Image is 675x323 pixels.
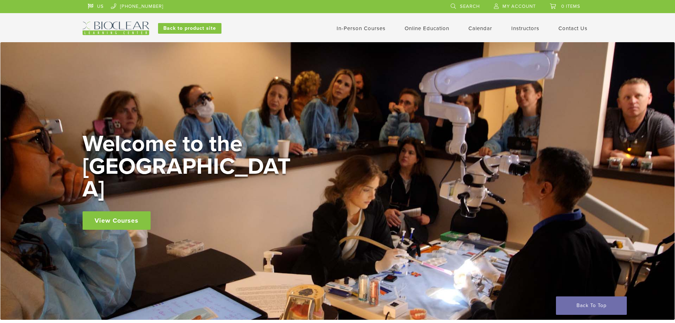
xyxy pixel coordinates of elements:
[468,25,492,32] a: Calendar
[83,22,149,35] img: Bioclear
[405,25,449,32] a: Online Education
[83,133,295,201] h2: Welcome to the [GEOGRAPHIC_DATA]
[460,4,480,9] span: Search
[511,25,539,32] a: Instructors
[158,23,221,34] a: Back to product site
[561,4,580,9] span: 0 items
[502,4,536,9] span: My Account
[556,296,627,315] a: Back To Top
[337,25,386,32] a: In-Person Courses
[558,25,587,32] a: Contact Us
[83,211,151,230] a: View Courses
